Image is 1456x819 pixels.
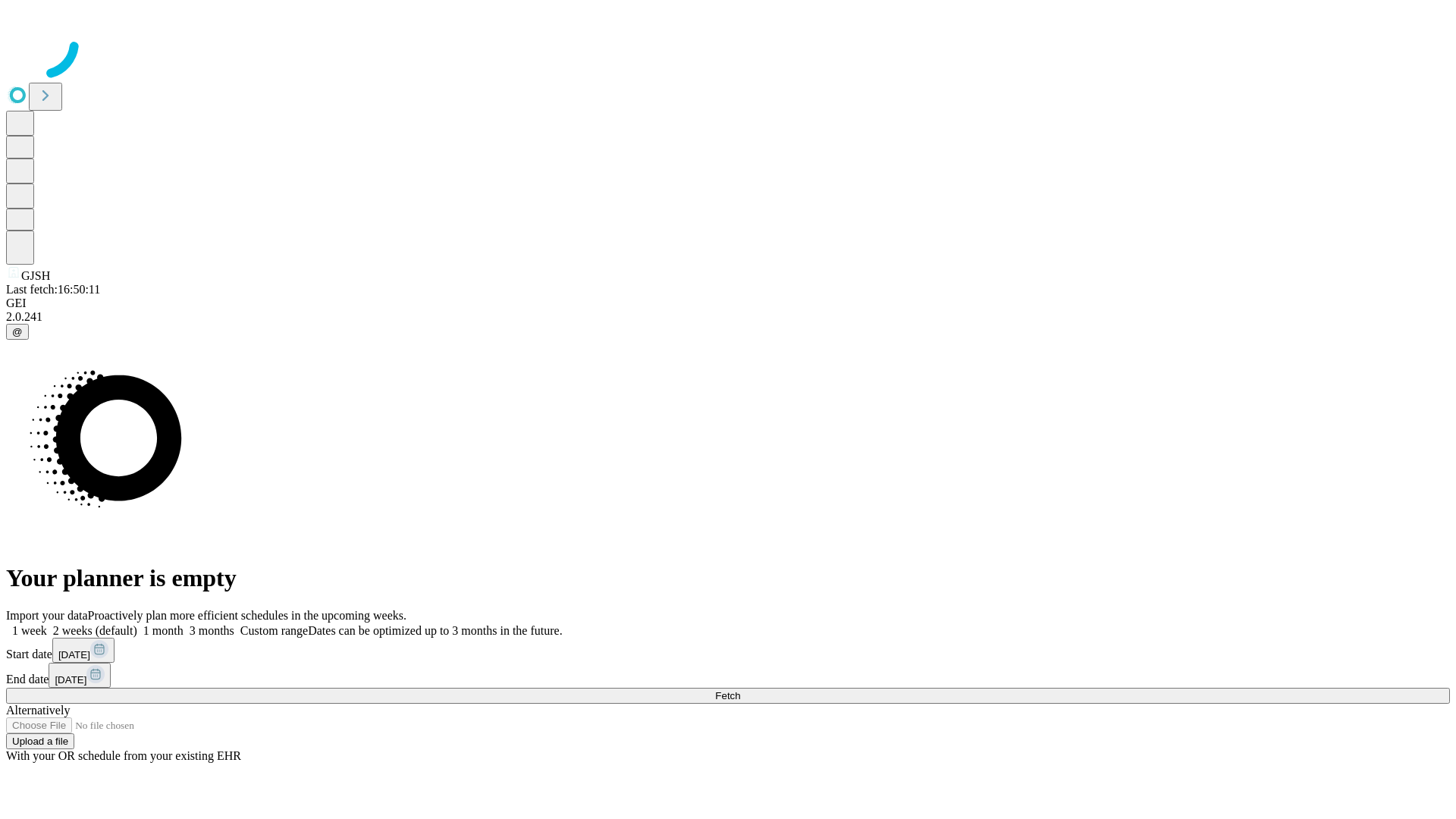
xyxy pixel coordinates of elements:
[53,624,137,637] span: 2 weeks (default)
[49,663,111,688] button: [DATE]
[6,324,29,340] button: @
[6,663,1450,688] div: End date
[6,283,100,296] span: Last fetch: 16:50:11
[55,674,86,686] span: [DATE]
[58,649,90,661] span: [DATE]
[6,688,1450,704] button: Fetch
[6,638,1450,663] div: Start date
[143,624,184,637] span: 1 month
[6,297,1450,310] div: GEI
[52,638,115,663] button: [DATE]
[6,609,88,622] span: Import your data
[6,704,70,717] span: Alternatively
[190,624,234,637] span: 3 months
[6,564,1450,592] h1: Your planner is empty
[308,624,562,637] span: Dates can be optimized up to 3 months in the future.
[240,624,308,637] span: Custom range
[12,326,23,337] span: @
[6,749,241,762] span: With your OR schedule from your existing EHR
[6,310,1450,324] div: 2.0.241
[6,733,74,749] button: Upload a file
[715,690,740,701] span: Fetch
[12,624,47,637] span: 1 week
[88,609,406,622] span: Proactively plan more efficient schedules in the upcoming weeks.
[21,269,50,282] span: GJSH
